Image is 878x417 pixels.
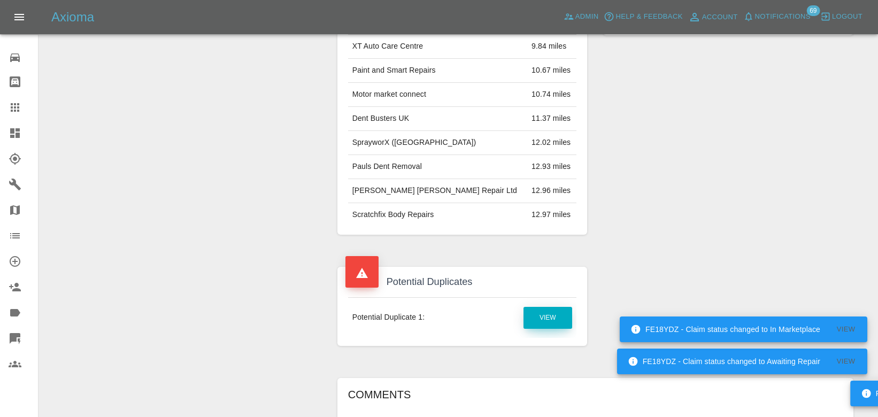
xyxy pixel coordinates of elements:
td: 12.97 miles [527,203,576,226]
td: 12.93 miles [527,155,576,179]
button: Notifications [741,9,813,25]
h4: Potential Duplicates [345,275,580,289]
button: View [829,353,863,370]
span: Account [702,11,738,24]
td: XT Auto Care Centre [348,34,527,58]
td: 12.96 miles [527,179,576,203]
span: Logout [832,11,862,23]
a: Account [686,9,741,26]
td: 11.37 miles [527,106,576,130]
td: Paint and Smart Repairs [348,58,527,82]
td: 10.67 miles [527,58,576,82]
button: Help & Feedback [601,9,685,25]
button: Open drawer [6,4,32,30]
h5: Axioma [51,9,94,26]
button: Logout [818,9,865,25]
td: Motor market connect [348,82,527,106]
td: 9.84 miles [527,34,576,58]
td: SprayworX ([GEOGRAPHIC_DATA]) [348,130,527,155]
span: Help & Feedback [615,11,682,23]
td: 10.74 miles [527,82,576,106]
td: Scratchfix Body Repairs [348,203,527,226]
button: View [829,321,863,338]
td: Potential Duplicate 1: [348,297,481,338]
div: FE18YDZ - Claim status changed to Awaiting Repair [628,352,820,371]
h6: Comments [348,386,843,403]
td: 12.02 miles [527,130,576,155]
td: Pauls Dent Removal [348,155,527,179]
span: Notifications [755,11,811,23]
td: Dent Busters UK [348,106,527,130]
span: Admin [575,11,599,23]
a: View [523,307,572,329]
span: 69 [806,5,820,16]
td: [PERSON_NAME] [PERSON_NAME] Repair Ltd [348,179,527,203]
div: FE18YDZ - Claim status changed to In Marketplace [630,320,820,339]
a: Admin [561,9,602,25]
